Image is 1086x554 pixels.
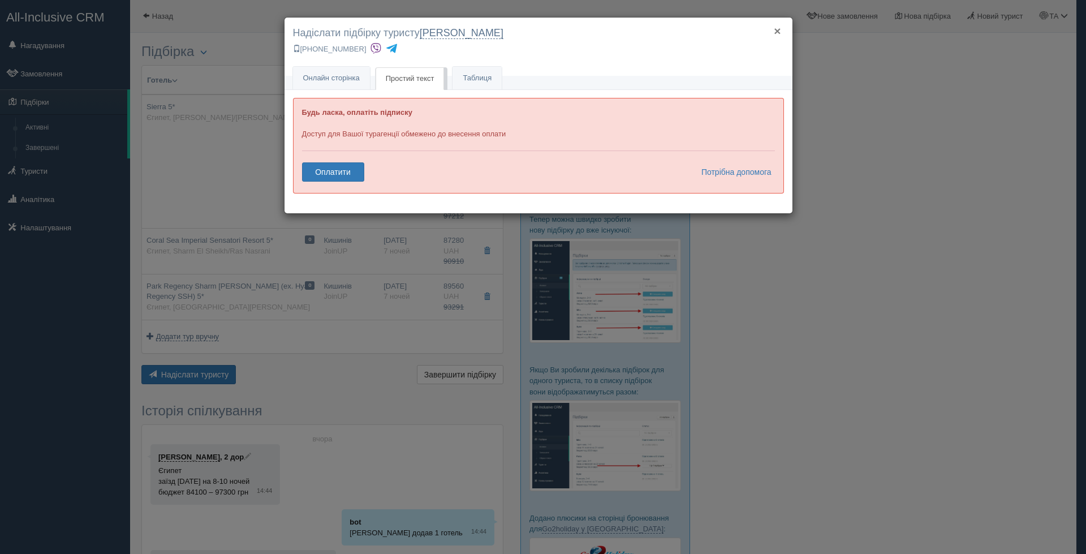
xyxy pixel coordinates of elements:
[370,42,382,54] img: viber-colored.svg
[293,26,784,41] h4: Надіслати підбірку туристу
[774,25,781,37] button: ×
[694,162,772,182] a: Потрібна допомога
[453,67,502,90] a: Таблиця
[302,108,412,117] b: Будь ласка, оплатіть підписку
[302,162,364,182] a: Оплатити
[386,74,434,83] span: Простий текст
[386,42,398,54] img: telegram-colored-4375108.svg
[293,41,784,58] li: [PHONE_NUMBER]
[420,27,503,39] a: [PERSON_NAME]
[293,98,784,194] div: Доступ для Вашої турагенції обмежено до внесення оплати
[303,74,360,82] span: Онлайн сторінка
